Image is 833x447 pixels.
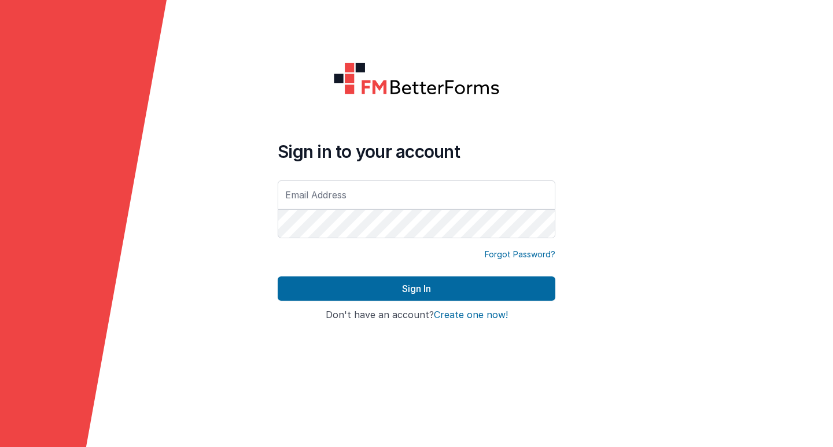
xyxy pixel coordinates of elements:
h4: Don't have an account? [278,310,555,320]
button: Create one now! [434,310,508,320]
h4: Sign in to your account [278,141,555,162]
input: Email Address [278,180,555,209]
button: Sign In [278,276,555,301]
a: Forgot Password? [485,249,555,260]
